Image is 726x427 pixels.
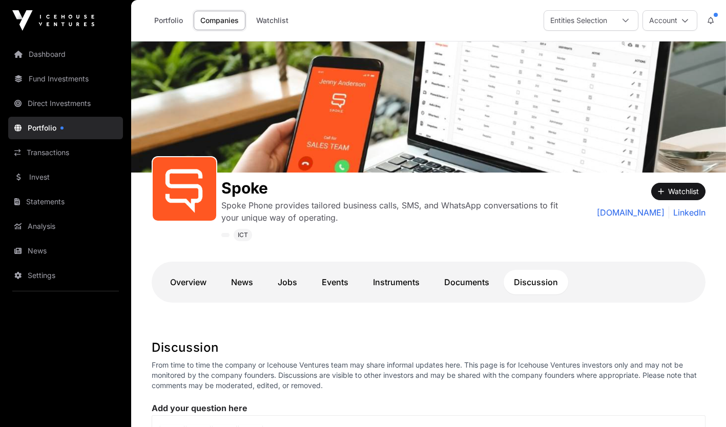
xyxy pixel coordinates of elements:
[8,68,123,90] a: Fund Investments
[434,270,500,294] a: Documents
[669,206,706,219] a: LinkedIn
[651,183,706,200] button: Watchlist
[8,215,123,238] a: Analysis
[544,11,613,30] div: Entities Selection
[8,92,123,115] a: Direct Investments
[642,10,697,31] button: Account
[148,11,190,30] a: Portfolio
[160,270,217,294] a: Overview
[597,206,665,219] a: [DOMAIN_NAME]
[312,270,359,294] a: Events
[131,41,726,173] img: Spoke
[8,190,123,213] a: Statements
[8,166,123,188] a: Invest
[221,270,263,294] a: News
[152,339,706,356] h1: Discussion
[221,199,567,224] p: Spoke Phone provides tailored business calls, SMS, and WhatsApp conversations to fit your unique ...
[267,270,307,294] a: Jobs
[194,11,245,30] a: Companies
[8,43,123,66] a: Dashboard
[238,231,248,239] span: ICT
[363,270,430,294] a: Instruments
[152,360,706,391] p: From time to time the company or Icehouse Ventures team may share informal updates here. This pag...
[8,141,123,164] a: Transactions
[8,264,123,287] a: Settings
[160,270,697,294] nav: Tabs
[8,117,123,139] a: Portfolio
[250,11,295,30] a: Watchlist
[12,10,94,31] img: Icehouse Ventures Logo
[157,161,212,217] img: output-onlinepngtools---2025-06-23T115821.311.png
[675,378,726,427] iframe: Chat Widget
[504,270,568,294] a: Discussion
[152,403,706,413] label: Add your question here
[8,240,123,262] a: News
[221,179,567,197] h1: Spoke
